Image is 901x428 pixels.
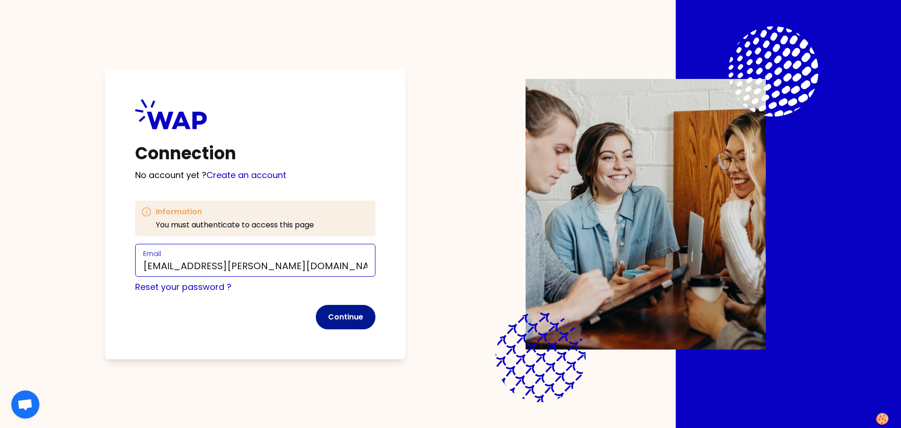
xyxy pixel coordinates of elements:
h1: Connection [135,144,375,163]
a: Reset your password ? [135,281,231,293]
p: No account yet ? [135,169,375,182]
img: Description [526,79,766,350]
p: You must authenticate to access this page [156,219,314,231]
a: Create an account [206,169,286,181]
label: Email [143,249,161,258]
div: Open chat [11,390,39,419]
h3: Information [156,206,314,218]
button: Continue [316,305,375,329]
